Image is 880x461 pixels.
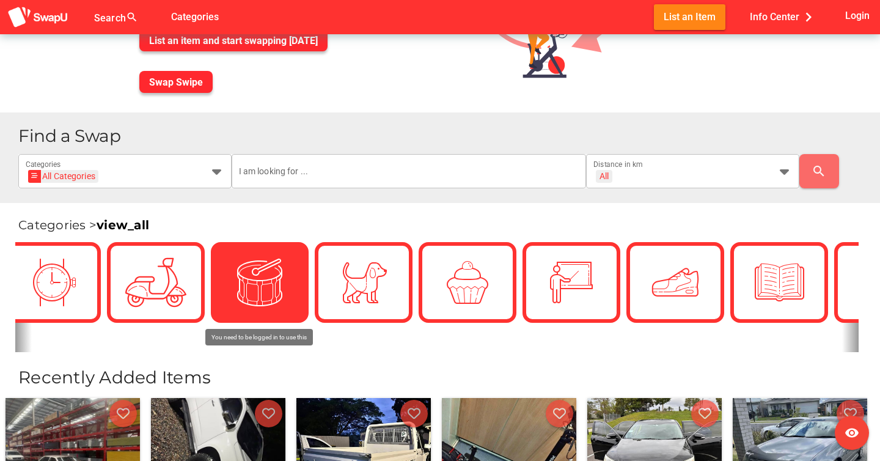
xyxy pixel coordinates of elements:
a: view_all [97,218,149,232]
span: List an item and start swapping [DATE] [149,35,318,46]
i: search [812,164,826,179]
span: Categories [171,7,219,27]
span: Categories > [18,218,149,232]
button: List an Item [654,4,725,29]
i: visibility [845,426,859,440]
span: Recently Added Items [18,367,211,388]
span: List an Item [664,9,716,25]
div: All Categories [32,170,95,183]
span: Login [845,7,870,24]
a: Categories [161,10,229,22]
button: Categories [161,4,229,29]
i: chevron_right [799,8,818,26]
button: Info Center [740,4,827,29]
h1: Find a Swap [18,127,870,145]
i: false [153,10,167,24]
img: aSD8y5uGLpzPJLYTcYcjNu3laj1c05W5KWf0Ds+Za8uybjssssuu+yyyy677LKX2n+PWMSDJ9a87AAAAABJRU5ErkJggg== [7,6,68,29]
input: I am looking for ... [239,154,579,188]
button: List an item and start swapping [DATE] [139,29,328,51]
span: Info Center [750,7,818,27]
div: All [599,171,609,182]
button: Login [843,4,873,27]
button: Swap Swipe [139,71,213,93]
span: Swap Swipe [149,76,203,88]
